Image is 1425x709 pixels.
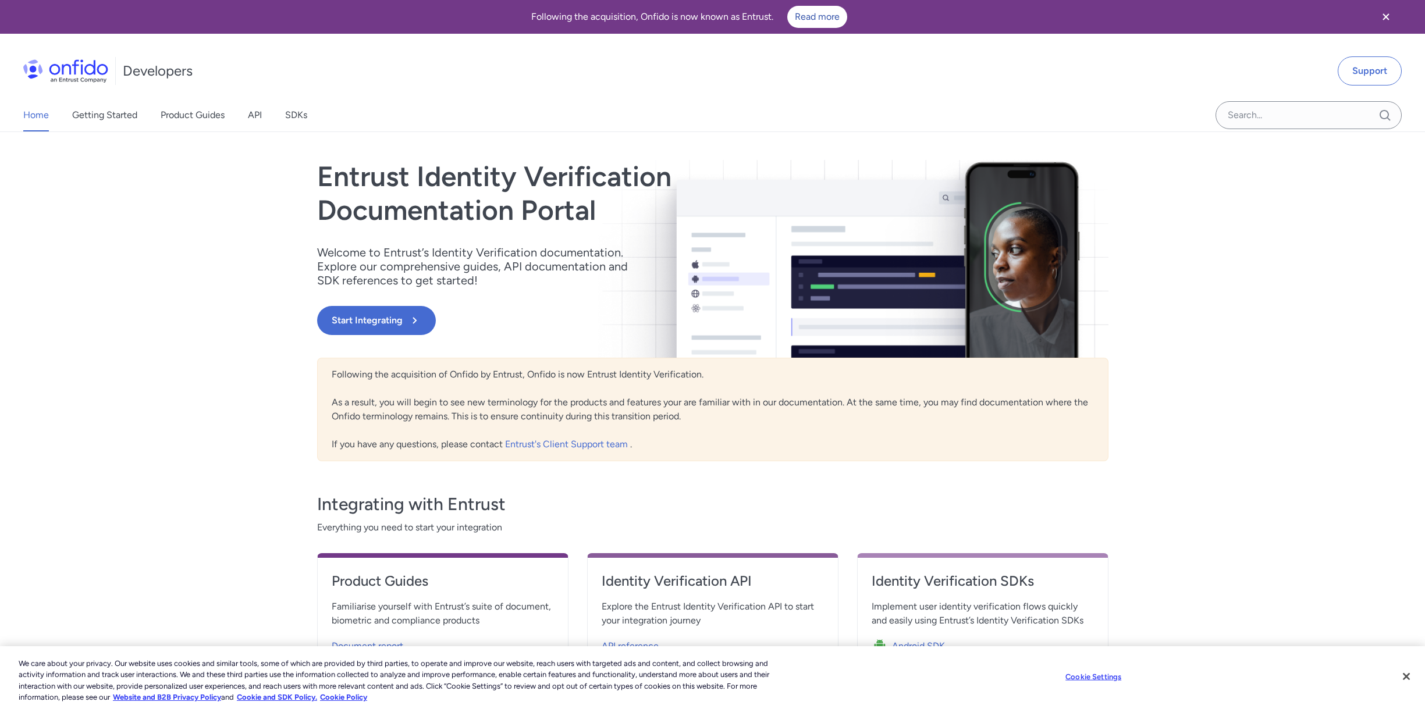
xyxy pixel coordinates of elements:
a: Product Guides [161,99,225,131]
span: Explore the Entrust Identity Verification API to start your integration journey [602,600,824,628]
h1: Developers [123,62,193,80]
a: Icon Android SDKAndroid SDK [872,632,1094,655]
input: Onfido search input field [1216,101,1402,129]
a: Identity Verification SDKs [872,572,1094,600]
a: Cookie Policy [320,693,367,701]
button: Cookie Settings [1057,665,1130,689]
a: Getting Started [72,99,137,131]
button: Close [1394,664,1419,689]
span: Familiarise yourself with Entrust’s suite of document, biometric and compliance products [332,600,554,628]
img: Onfido Logo [23,59,108,83]
button: Start Integrating [317,306,436,335]
button: Close banner [1364,2,1408,31]
span: Everything you need to start your integration [317,521,1108,535]
h4: Identity Verification API [602,572,824,590]
a: Document report [332,632,554,655]
a: Cookie and SDK Policy. [237,693,317,701]
a: API [248,99,262,131]
span: API reference [602,639,659,653]
div: Following the acquisition of Onfido by Entrust, Onfido is now Entrust Identity Verification. As a... [317,358,1108,461]
h4: Product Guides [332,572,554,590]
h3: Integrating with Entrust [317,493,1108,516]
a: Support [1338,56,1402,85]
p: Welcome to Entrust’s Identity Verification documentation. Explore our comprehensive guides, API d... [317,245,643,287]
span: Implement user identity verification flows quickly and easily using Entrust’s Identity Verificati... [872,600,1094,628]
a: Home [23,99,49,131]
a: Read more [787,6,847,28]
h1: Entrust Identity Verification Documentation Portal [317,160,871,227]
a: Entrust's Client Support team [505,439,630,450]
a: Start Integrating [317,306,871,335]
img: Icon Android SDK [872,638,892,654]
div: We care about your privacy. Our website uses cookies and similar tools, some of which are provide... [19,658,784,703]
svg: Close banner [1379,10,1393,24]
a: Product Guides [332,572,554,600]
h4: Identity Verification SDKs [872,572,1094,590]
a: More information about our cookie policy., opens in a new tab [113,693,221,701]
div: Following the acquisition, Onfido is now known as Entrust. [14,6,1364,28]
a: Identity Verification API [602,572,824,600]
a: SDKs [285,99,307,131]
span: Android SDK [892,639,945,653]
span: Document report [332,639,403,653]
a: API reference [602,632,824,655]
